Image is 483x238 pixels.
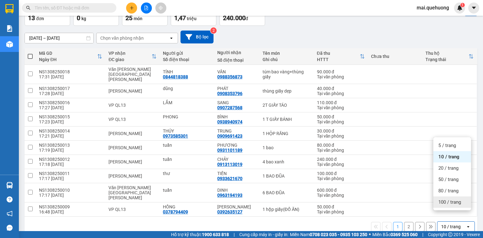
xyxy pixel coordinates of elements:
[163,57,211,62] div: Số điện thoại
[126,3,137,14] button: plus
[202,232,229,237] strong: 1900 633 818
[438,199,461,205] span: 100 / trang
[317,69,365,74] div: 90.000 đ
[369,233,371,236] span: ⚪️
[372,231,418,238] span: Miền Bắc
[217,114,256,119] div: BÌNH
[39,128,102,133] div: NS1308250014
[163,128,211,133] div: THÚY
[422,231,423,238] span: |
[317,100,365,105] div: 110.000 đ
[39,188,102,193] div: NS1308250010
[438,165,458,171] span: 20 / trang
[39,133,102,139] div: 17:21 [DATE]
[108,145,157,150] div: [PERSON_NAME]
[39,57,97,62] div: Ngày ĐH
[263,173,311,178] div: 1 BAO ĐŨA
[180,31,214,43] button: Bộ lọc
[163,209,188,214] div: 0378794409
[246,16,248,21] span: đ
[457,5,463,11] img: icon-new-feature
[223,14,246,22] span: 240.000
[263,159,311,164] div: 4 bao xanh
[163,100,211,105] div: LẮM
[290,231,367,238] span: Miền Nam
[39,176,102,181] div: 17:17 [DATE]
[130,6,134,10] span: plus
[108,67,157,82] div: Văn [PERSON_NAME][GEOGRAPHIC_DATA][PERSON_NAME]
[28,14,35,22] span: 13
[217,69,256,74] div: VÂN
[393,222,402,231] button: 1
[36,16,44,21] span: đơn
[26,6,31,10] span: search
[217,133,242,139] div: 0909691423
[466,224,471,229] svg: open
[239,231,288,238] span: Cung cấp máy in - giấy in:
[317,143,365,148] div: 80.000 đ
[141,3,152,14] button: file-add
[317,114,365,119] div: 50.000 đ
[317,204,365,209] div: 50.000 đ
[217,128,256,133] div: TRUNG
[163,171,211,176] div: thư
[39,119,102,124] div: 17:23 [DATE]
[39,69,102,74] div: NS1308250018
[210,27,217,34] sup: 2
[7,211,13,217] span: notification
[317,133,365,139] div: Tại văn phòng
[7,196,13,202] span: question-circle
[39,100,102,105] div: NS1308250016
[163,114,211,119] div: PHONG
[448,232,452,237] span: copyright
[39,51,97,56] div: Mã GD
[425,57,469,62] div: Trạng thái
[163,69,211,74] div: TÍNH
[317,157,365,162] div: 240.000 đ
[317,119,365,124] div: Tại văn phòng
[134,16,142,21] span: món
[263,207,311,212] div: 1 hộp giấy(ĐỒ ĂN)
[108,207,157,212] div: VP QL13
[163,86,211,91] div: dũng
[317,51,360,56] div: Đã thu
[77,14,80,22] span: 0
[217,100,256,105] div: SANG
[163,188,211,193] div: tuấn
[35,4,109,11] input: Tìm tên, số ĐT hoặc mã đơn
[39,148,102,153] div: 17:19 [DATE]
[39,193,102,198] div: 17:17 [DATE]
[217,171,256,176] div: TIẾN
[263,51,311,56] div: Tên món
[6,182,13,189] img: warehouse-icon
[461,3,464,7] span: 1
[317,57,360,62] div: HTTT
[163,133,188,139] div: 0973585301
[263,88,311,93] div: thùng giấy dẹp
[217,50,256,55] div: Người nhận
[174,14,186,22] span: 1,47
[100,35,144,41] div: Chọn văn phòng nhận
[6,41,13,48] img: warehouse-icon
[39,86,102,91] div: NS1308250017
[217,157,256,162] div: CHẢY
[39,204,102,209] div: NS1308250009
[108,88,157,93] div: [PERSON_NAME]
[217,119,242,124] div: 0938940974
[217,58,256,63] div: Số điện thoại
[471,5,477,11] span: caret-down
[263,190,311,195] div: 6 BAO ĐŨA
[391,232,418,237] strong: 0369 525 060
[217,143,256,148] div: PHƯƠNG
[317,91,365,96] div: Tại văn phòng
[105,48,160,65] th: Toggle SortBy
[404,222,414,231] button: 2
[39,114,102,119] div: NS1308250015
[5,4,14,14] img: logo-vxr
[158,6,163,10] span: aim
[438,142,456,149] span: 5 / trang
[217,148,242,153] div: 0931101189
[217,188,256,193] div: DINH
[163,74,188,79] div: 0844818388
[460,3,465,7] sup: 1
